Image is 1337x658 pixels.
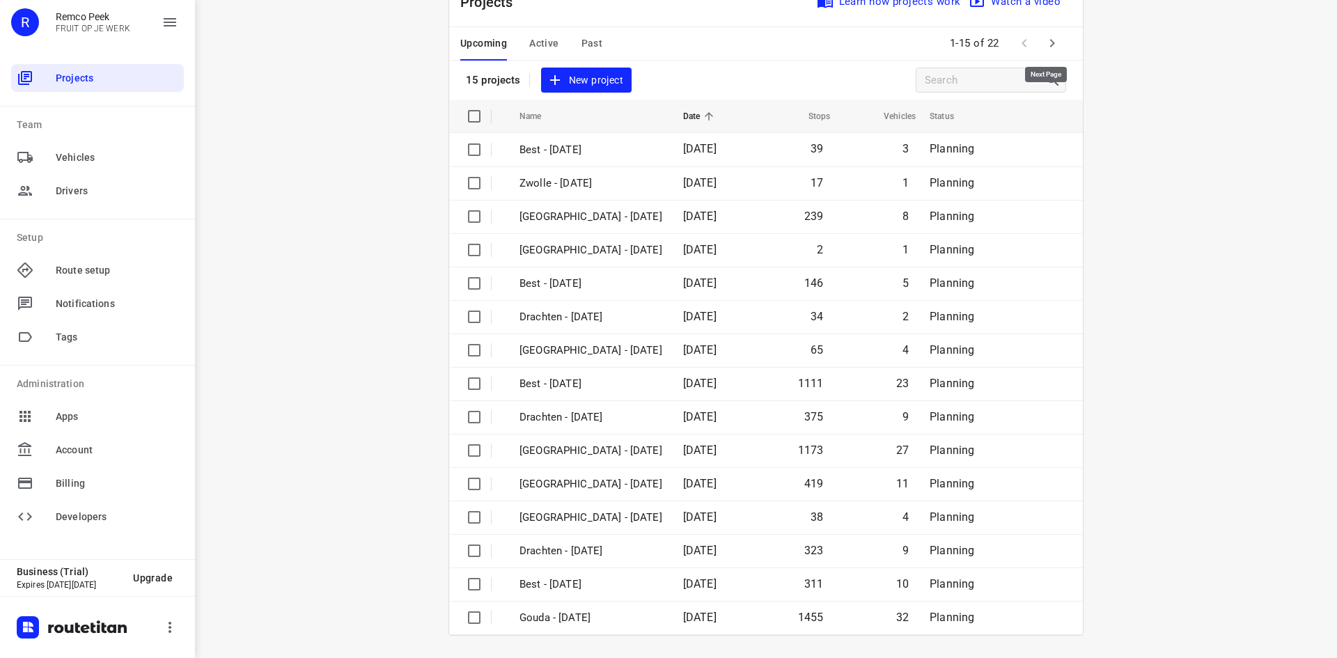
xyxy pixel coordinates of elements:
span: Billing [56,476,178,491]
span: Planning [930,544,974,557]
div: Drivers [11,177,184,205]
span: [DATE] [683,276,717,290]
p: Drachten - [DATE] [519,309,662,325]
p: Zwolle - [DATE] [519,175,662,191]
span: [DATE] [683,410,717,423]
span: 23 [896,377,909,390]
span: 27 [896,444,909,457]
span: Planning [930,377,974,390]
span: Past [581,35,603,52]
p: Drachten - [DATE] [519,409,662,425]
span: Planning [930,142,974,155]
div: R [11,8,39,36]
p: [GEOGRAPHIC_DATA] - [DATE] [519,209,662,225]
span: Planning [930,243,974,256]
div: Billing [11,469,184,497]
span: 1111 [798,377,824,390]
span: Drivers [56,184,178,198]
span: 1 [902,243,909,256]
span: Planning [930,477,974,490]
span: 1173 [798,444,824,457]
span: 375 [804,410,824,423]
span: 8 [902,210,909,223]
span: Planning [930,176,974,189]
span: 4 [902,510,909,524]
p: Team [17,118,184,132]
div: Notifications [11,290,184,318]
span: 146 [804,276,824,290]
span: 11 [896,477,909,490]
span: 65 [811,343,823,357]
span: 2 [817,243,823,256]
button: Upgrade [122,565,184,590]
div: Vehicles [11,143,184,171]
span: 4 [902,343,909,357]
span: [DATE] [683,176,717,189]
span: 1455 [798,611,824,624]
span: Notifications [56,297,178,311]
p: Expires [DATE][DATE] [17,580,122,590]
span: 32 [896,611,909,624]
p: Best - [DATE] [519,142,662,158]
span: [DATE] [683,477,717,490]
p: Best - [DATE] [519,577,662,593]
p: Administration [17,377,184,391]
span: Planning [930,310,974,323]
span: Planning [930,444,974,457]
p: [GEOGRAPHIC_DATA] - [DATE] [519,476,662,492]
span: Upcoming [460,35,507,52]
span: 323 [804,544,824,557]
span: Account [56,443,178,457]
span: 39 [811,142,823,155]
span: Planning [930,577,974,590]
p: FRUIT OP JE WERK [56,24,130,33]
span: 2 [902,310,909,323]
p: Best - [DATE] [519,376,662,392]
p: Business (Trial) [17,566,122,577]
p: [GEOGRAPHIC_DATA] - [DATE] [519,242,662,258]
span: 239 [804,210,824,223]
p: Best - [DATE] [519,276,662,292]
span: Route setup [56,263,178,278]
p: Antwerpen - Wednesday [519,343,662,359]
span: [DATE] [683,142,717,155]
div: Apps [11,402,184,430]
button: New project [541,68,632,93]
span: [DATE] [683,577,717,590]
span: Name [519,108,560,125]
span: 1-15 of 22 [944,29,1005,58]
span: [DATE] [683,243,717,256]
span: Planning [930,510,974,524]
p: [GEOGRAPHIC_DATA] - [DATE] [519,443,662,459]
span: Previous Page [1010,29,1038,57]
span: Stops [790,108,831,125]
div: Route setup [11,256,184,284]
span: [DATE] [683,510,717,524]
span: Active [529,35,558,52]
span: [DATE] [683,377,717,390]
span: [DATE] [683,210,717,223]
span: 9 [902,544,909,557]
span: 1 [902,176,909,189]
p: Setup [17,230,184,245]
div: Search [1045,72,1065,88]
span: 419 [804,477,824,490]
div: Account [11,436,184,464]
span: 9 [902,410,909,423]
span: Tags [56,330,178,345]
span: Upgrade [133,572,173,583]
input: Search projects [925,70,1045,91]
span: 17 [811,176,823,189]
span: 311 [804,577,824,590]
p: [GEOGRAPHIC_DATA] - [DATE] [519,510,662,526]
span: Planning [930,410,974,423]
div: Tags [11,323,184,351]
span: 3 [902,142,909,155]
span: [DATE] [683,310,717,323]
p: Remco Peek [56,11,130,22]
span: Planning [930,210,974,223]
p: Gouda - Tuesday [519,610,662,626]
span: [DATE] [683,444,717,457]
p: 15 projects [466,74,521,86]
span: Projects [56,71,178,86]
